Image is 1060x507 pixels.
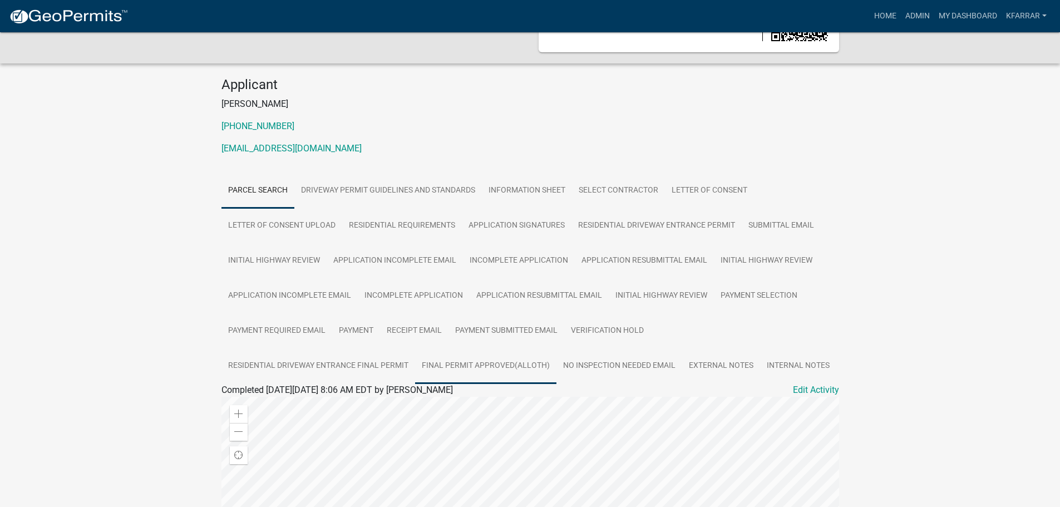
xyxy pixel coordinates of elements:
a: Submittal Email [742,208,821,244]
a: Edit Activity [793,383,839,397]
a: Application Resubmittal Email [575,243,714,279]
a: Information Sheet [482,173,572,209]
a: kfarrar [1002,6,1051,27]
a: Admin [901,6,934,27]
div: Zoom in [230,405,248,423]
a: Verification Hold [564,313,650,349]
a: Application Resubmittal Email [470,278,609,314]
a: No Inspection Needed Email [556,348,682,384]
a: External Notes [682,348,760,384]
a: Select contractor [572,173,665,209]
a: Residential Driveway Entrance Permit [571,208,742,244]
a: Receipt Email [380,313,448,349]
a: Initial Highway Review [714,243,819,279]
a: Incomplete Application [358,278,470,314]
a: Application Signatures [462,208,571,244]
div: Zoom out [230,423,248,441]
a: Parcel search [221,173,294,209]
div: Find my location [230,446,248,464]
a: Driveway Permit Guidelines and Standards [294,173,482,209]
a: Application Incomplete Email [327,243,463,279]
a: Application Incomplete Email [221,278,358,314]
a: Payment Selection [714,278,804,314]
p: [PERSON_NAME] [221,97,839,111]
a: Initial Highway Review [609,278,714,314]
h4: Applicant [221,77,839,93]
a: Residential Requirements [342,208,462,244]
a: My Dashboard [934,6,1002,27]
a: Internal Notes [760,348,836,384]
a: Final Permit Approved(AllOth) [415,348,556,384]
a: Initial Highway Review [221,243,327,279]
span: Completed [DATE][DATE] 8:06 AM EDT by [PERSON_NAME] [221,385,453,395]
a: Residential Driveway Entrance Final Permit [221,348,415,384]
a: Payment Required Email [221,313,332,349]
a: Payment Submitted Email [448,313,564,349]
a: Incomplete Application [463,243,575,279]
a: Payment [332,313,380,349]
a: [PHONE_NUMBER] [221,121,294,131]
a: [EMAIL_ADDRESS][DOMAIN_NAME] [221,143,362,154]
a: Letter Of Consent [665,173,754,209]
a: Home [870,6,901,27]
a: Letter of Consent Upload [221,208,342,244]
